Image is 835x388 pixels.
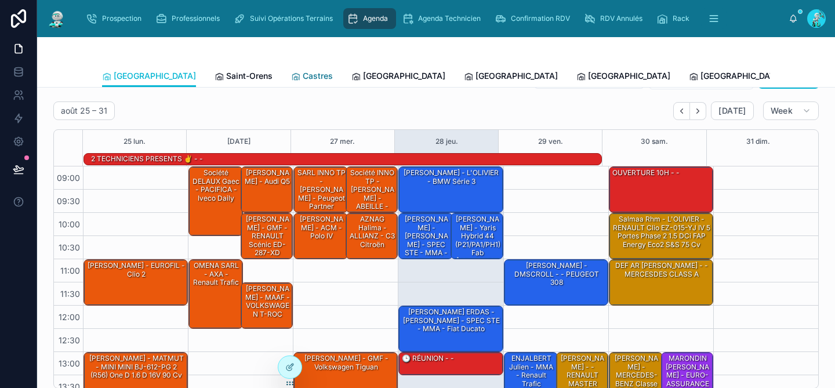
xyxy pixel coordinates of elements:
span: [GEOGRAPHIC_DATA] [588,70,670,82]
span: 13:00 [56,358,83,368]
div: 🕒 RÉUNION - - [399,353,502,375]
div: 2 TECHNICIENS PRESENTS ✌️ - - [90,153,204,165]
div: Salmaa Rhm - L'OLIVIER - RENAULT Clio EZ-015-YJ IV 5 Portes Phase 2 1.5 dCi FAP Energy eco2 S&S 7... [609,213,713,259]
a: Suivi Opérations Terrains [230,8,341,29]
div: [PERSON_NAME] - L'OLIVIER - BMW Série 3 [401,168,502,187]
a: Prospection [82,8,150,29]
span: RDV Annulés [600,14,642,23]
span: 09:30 [54,196,83,206]
div: [PERSON_NAME] - EUROFIL - clio 2 [86,260,187,280]
div: [PERSON_NAME] - GMF - RENAULT Scénic ED-287-XD Grand Scénic III Phase 2 1.6 dCi FAP eco2 S&S 131 cv [243,214,292,292]
img: App logo [46,9,67,28]
span: 10:00 [56,219,83,229]
span: Castres [303,70,333,82]
a: Agenda Technicien [398,8,489,29]
div: DEF AR [PERSON_NAME] - - MERCESDES CLASS A [611,260,712,280]
a: [GEOGRAPHIC_DATA] [464,66,558,89]
div: [PERSON_NAME] - Audi Q5 [241,167,292,212]
div: OUVERTURE 10H - - [611,168,681,178]
div: DEF AR [PERSON_NAME] - - MERCESDES CLASS A [609,260,713,305]
div: [PERSON_NAME] - ACM - polo IV [294,213,347,259]
div: [PERSON_NAME] - EUROFIL - clio 2 [84,260,187,305]
span: [GEOGRAPHIC_DATA] [363,70,445,82]
div: SARL INNO TP - [PERSON_NAME] - Peugeot partner [296,168,347,212]
div: OMENA SARL - AXA - Renault trafic [191,260,242,288]
div: [PERSON_NAME] - [PERSON_NAME] - SPEC STE - MMA - clio 4 [399,213,452,259]
span: 11:30 [57,289,83,299]
a: [GEOGRAPHIC_DATA] [351,66,445,89]
a: Rack [653,8,698,29]
div: SARL INNO TP - [PERSON_NAME] - Peugeot partner [294,167,347,212]
span: Agenda [363,14,388,23]
div: [PERSON_NAME] - Audi Q5 [243,168,292,187]
a: Agenda [343,8,396,29]
div: [PERSON_NAME] - MAAF - VOLKSWAGEN T-ROC [241,283,292,328]
span: Prospection [102,14,141,23]
div: [PERSON_NAME] - ACM - polo IV [296,214,347,241]
span: 12:00 [56,312,83,322]
a: RDV Annulés [580,8,651,29]
button: 27 mer. [330,130,355,153]
button: 25 lun. [124,130,146,153]
div: [PERSON_NAME] - MAAF - VOLKSWAGEN T-ROC [243,284,292,320]
div: [PERSON_NAME] ERDAS - [PERSON_NAME] - SPEC STE - MMA - fiat ducato [399,306,502,351]
button: [DATE] [711,101,753,120]
div: [PERSON_NAME] - GMF - Volkswagen Tiguan [296,353,397,372]
span: [GEOGRAPHIC_DATA] [475,70,558,82]
button: 28 jeu. [435,130,458,153]
div: OMENA SARL - AXA - Renault trafic [189,260,242,328]
a: [GEOGRAPHIC_DATA] [102,66,196,88]
div: Société INNO TP - [PERSON_NAME] - ABEILLE - Ford custom transit [348,168,397,229]
div: 2 TECHNICIENS PRESENTS ✌️ - - [90,154,204,164]
span: Confirmation RDV [511,14,570,23]
div: AZNAG Halima - ALLIANZ - C3 Citroën [346,213,397,259]
span: Saint-Orens [226,70,273,82]
div: [PERSON_NAME] ERDAS - [PERSON_NAME] - SPEC STE - MMA - fiat ducato [401,307,502,334]
div: Salmaa Rhm - L'OLIVIER - RENAULT Clio EZ-015-YJ IV 5 Portes Phase 2 1.5 dCi FAP Energy eco2 S&S 7... [611,214,712,250]
div: AZNAG Halima - ALLIANZ - C3 Citroën [348,214,397,250]
a: Saint-Orens [215,66,273,89]
div: [PERSON_NAME] - DMSCROLL - - PEUGEOT 308 [506,260,607,288]
div: [PERSON_NAME] - DMSCROLL - - PEUGEOT 308 [504,260,608,305]
div: [PERSON_NAME] - GMF - RENAULT Scénic ED-287-XD Grand Scénic III Phase 2 1.6 dCi FAP eco2 S&S 131 cv [241,213,292,259]
span: 10:30 [56,242,83,252]
span: Agenda Technicien [418,14,481,23]
button: 31 dim. [746,130,770,153]
div: [PERSON_NAME] - Yaris Hybrid 44 (P21/PA1/PH1) Fab [GEOGRAPHIC_DATA] 1.5 VVTI 12V 116 HSD Hybrid E... [453,214,502,308]
div: [PERSON_NAME] - Yaris Hybrid 44 (P21/PA1/PH1) Fab [GEOGRAPHIC_DATA] 1.5 VVTI 12V 116 HSD Hybrid E... [451,213,502,259]
span: 11:00 [57,266,83,275]
div: Société DELAUX Gaec - PACIFICA - iveco daily [191,168,242,204]
a: Confirmation RDV [491,8,578,29]
button: Week [763,101,819,120]
div: [PERSON_NAME] - MATMUT - MINI MINI BJ-612-PG 2 (R56) One D 1.6 D 16V 90 cv [86,353,187,380]
button: 30 sam. [641,130,668,153]
div: OUVERTURE 10H - - [609,167,713,212]
div: Société INNO TP - [PERSON_NAME] - ABEILLE - Ford custom transit [346,167,397,212]
button: Next [690,102,706,120]
div: Société DELAUX Gaec - PACIFICA - iveco daily [189,167,242,235]
span: [DATE] [718,106,746,116]
a: Professionnels [152,8,228,29]
span: Suivi Opérations Terrains [250,14,333,23]
span: Week [771,106,793,116]
span: [GEOGRAPHIC_DATA] [700,70,783,82]
span: 12:30 [56,335,83,345]
button: [DATE] [227,130,251,153]
a: [GEOGRAPHIC_DATA] [576,66,670,89]
a: [GEOGRAPHIC_DATA] [689,66,783,89]
div: 🕒 RÉUNION - - [401,353,455,364]
div: [PERSON_NAME] - L'OLIVIER - BMW Série 3 [399,167,502,212]
div: scrollable content [77,6,789,31]
span: 09:00 [54,173,83,183]
span: Professionnels [172,14,220,23]
div: [PERSON_NAME] - [PERSON_NAME] - SPEC STE - MMA - clio 4 [401,214,452,266]
span: [GEOGRAPHIC_DATA] [114,70,196,82]
button: 29 ven. [538,130,563,153]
